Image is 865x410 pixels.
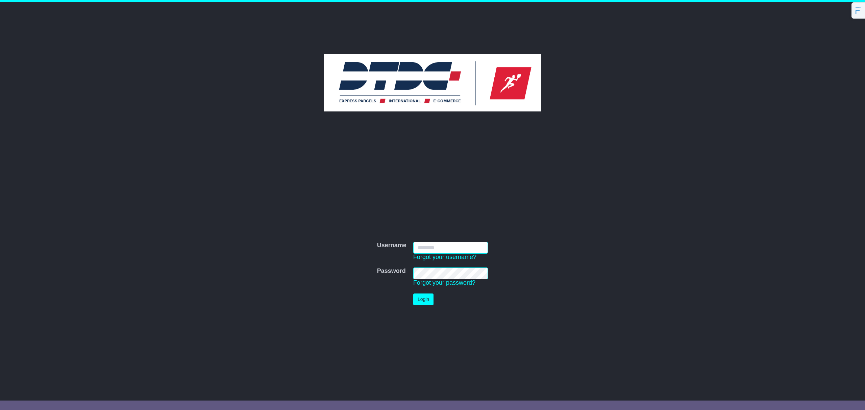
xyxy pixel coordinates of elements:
[324,54,541,111] img: DTDC Australia
[413,293,434,305] button: Login
[413,254,476,260] a: Forgot your username?
[413,279,475,286] a: Forgot your password?
[377,242,406,249] label: Username
[377,267,406,275] label: Password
